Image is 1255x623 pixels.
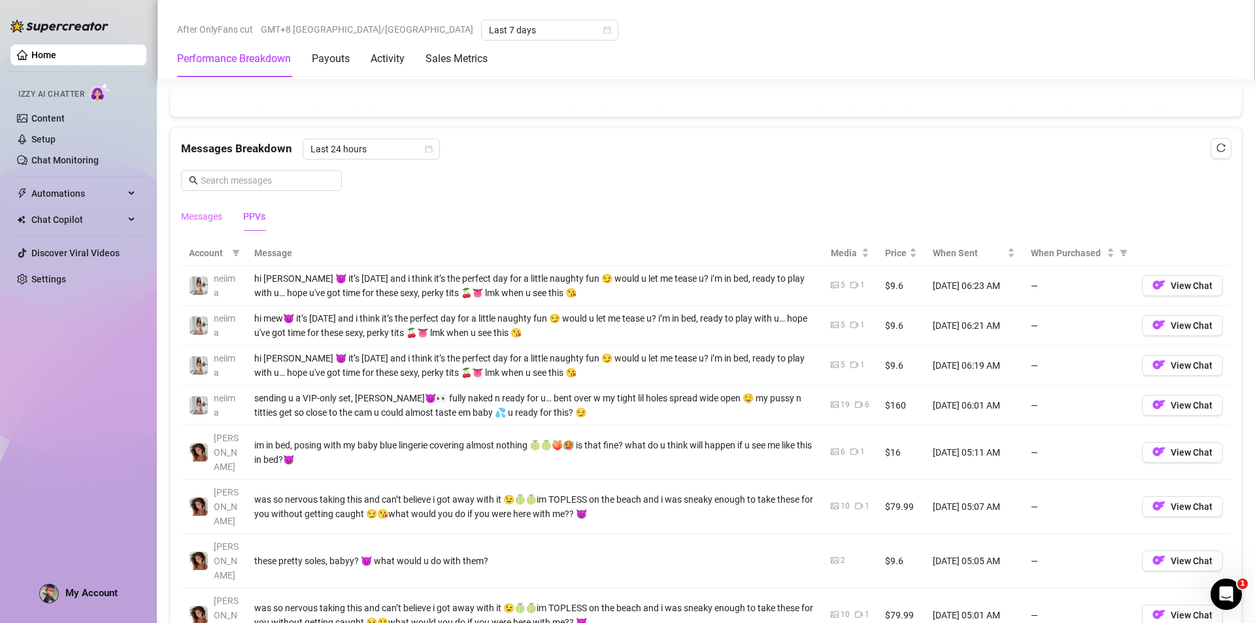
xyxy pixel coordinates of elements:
span: picture [831,321,839,329]
span: When Purchased [1031,246,1104,260]
span: GMT+8 [GEOGRAPHIC_DATA]/[GEOGRAPHIC_DATA] [261,20,473,39]
a: OFView Chat [1142,613,1223,623]
span: Chat Copilot [31,209,124,230]
span: reload [1216,143,1226,152]
iframe: Intercom live chat [1211,579,1242,610]
span: video-camera [855,401,863,409]
img: AI Chatter [90,83,110,102]
img: OF [1152,358,1165,371]
span: neiima [214,353,235,378]
a: OFView Chat [1142,504,1223,514]
div: 19 [841,399,850,411]
a: Content [31,113,65,124]
img: OF [1152,318,1165,331]
img: OF [1152,398,1165,411]
a: Chat Monitoring [31,155,99,165]
button: OFView Chat [1142,395,1223,416]
a: OFView Chat [1142,450,1223,460]
span: [PERSON_NAME] [214,541,239,581]
img: neiima [190,316,208,335]
img: Chloe [190,497,208,516]
span: neiima [214,273,235,298]
img: OF [1152,278,1165,292]
button: OFView Chat [1142,315,1223,336]
span: picture [831,556,839,564]
td: $9.6 [877,346,925,386]
img: neiima [190,277,208,295]
span: thunderbolt [17,188,27,199]
a: Settings [31,274,66,284]
img: Chloe [190,552,208,570]
td: [DATE] 06:19 AM [925,346,1023,386]
span: View Chat [1171,501,1213,512]
div: these pretty soles, babyy? 😈 what would u do with them? [254,554,815,568]
div: 1 [860,359,865,371]
span: Price [885,246,907,260]
a: Home [31,50,56,60]
span: neiima [214,393,235,418]
td: — [1023,480,1134,534]
span: video-camera [850,361,858,369]
img: OF [1152,499,1165,513]
span: My Account [65,587,118,599]
a: OFView Chat [1142,323,1223,333]
td: — [1023,386,1134,426]
img: OF [1152,554,1165,567]
div: 1 [865,609,869,621]
td: — [1023,266,1134,306]
div: 1 [860,446,865,458]
a: OFView Chat [1142,403,1223,413]
span: filter [229,243,243,263]
td: $16 [877,426,925,480]
img: Chat Copilot [17,215,25,224]
span: Izzy AI Chatter [18,88,84,101]
div: hi [PERSON_NAME] 😈 it’s [DATE] and i think it’s the perfect day for a little naughty fun 😏 would ... [254,351,815,380]
span: View Chat [1171,360,1213,371]
div: Messages Breakdown [181,139,1231,160]
td: [DATE] 06:01 AM [925,386,1023,426]
div: im in bed, posing with my baby blue lingerie covering almost nothing 🍈🍈🍑🥵 is that fine? what do u... [254,438,815,467]
span: picture [831,502,839,510]
span: video-camera [850,321,858,329]
span: View Chat [1171,320,1213,331]
th: Message [246,241,823,266]
span: Last 7 days [489,20,611,40]
td: — [1023,534,1134,588]
button: OFView Chat [1142,442,1223,463]
span: View Chat [1171,556,1213,566]
div: sending u a VIP-only set, [PERSON_NAME]😈👀 fully naked n ready for u… bent over w my tight lil hol... [254,391,815,420]
div: 5 [841,319,845,331]
div: Sales Metrics [426,51,488,67]
td: — [1023,306,1134,346]
div: 5 [841,359,845,371]
td: $160 [877,386,925,426]
a: OFView Chat [1142,283,1223,294]
a: Setup [31,134,56,144]
span: calendar [603,26,611,34]
td: $79.99 [877,480,925,534]
div: 10 [841,500,850,513]
td: $9.6 [877,266,925,306]
span: search [189,176,198,185]
td: [DATE] 05:05 AM [925,534,1023,588]
div: 1 [860,279,865,292]
span: calendar [425,145,433,153]
th: Media [823,241,877,266]
div: 1 [860,319,865,331]
th: When Purchased [1023,241,1134,266]
div: 2 [841,554,845,567]
div: 6 [841,446,845,458]
div: 1 [865,500,869,513]
span: View Chat [1171,610,1213,620]
img: AAcHTtfv4cOKv_KtbLcwJGvdBviCUFRC4Xv1vxnBnSchdvw39ELI=s96-c [40,584,58,603]
div: Messages [181,209,222,224]
img: neiima [190,396,208,414]
img: OF [1152,445,1165,458]
img: neiima [190,356,208,375]
a: OFView Chat [1142,558,1223,569]
a: Discover Viral Videos [31,248,120,258]
div: Payouts [312,51,350,67]
div: hi [PERSON_NAME] 😈 it’s [DATE] and i think it’s the perfect day for a little naughty fun 😏 would ... [254,271,815,300]
span: neiima [214,313,235,338]
span: filter [232,249,240,257]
